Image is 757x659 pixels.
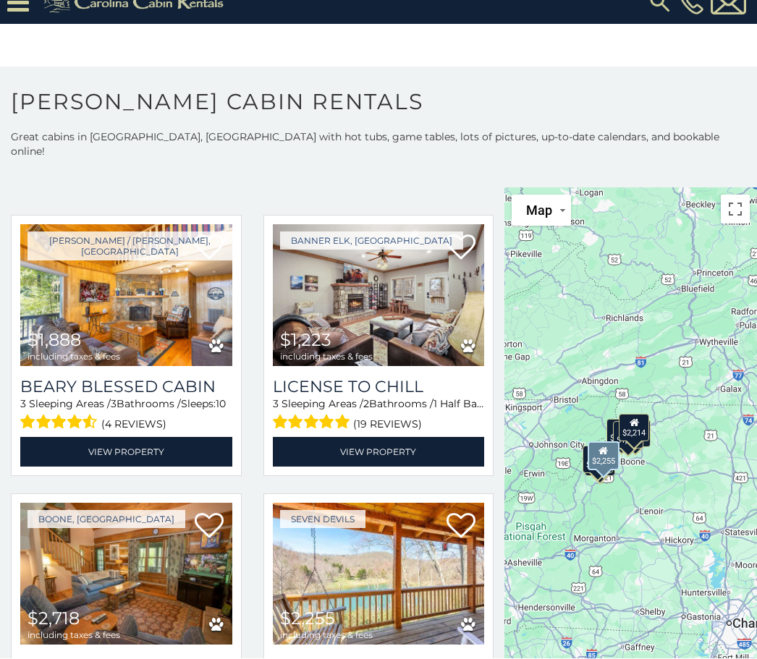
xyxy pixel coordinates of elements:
[584,448,614,476] div: $1,223
[20,378,232,397] a: Beary Blessed Cabin
[20,397,232,434] div: Sleeping Areas / Bathrooms / Sleeps:
[216,398,226,411] span: 10
[588,442,619,471] div: $2,255
[280,352,373,362] span: including taxes & fees
[28,511,185,529] a: Boone, [GEOGRAPHIC_DATA]
[20,503,232,645] a: Boulder Falls Retreat $2,718 including taxes & fees
[20,398,26,411] span: 3
[447,512,475,543] a: Add to favorites
[20,503,232,645] img: Boulder Falls Retreat
[280,608,335,629] span: $2,255
[620,420,651,448] div: $1,888
[606,420,636,447] div: $1,558
[273,503,485,645] img: Lakeside at Hawksnest
[619,414,649,441] div: $2,214
[721,195,750,224] button: Toggle fullscreen view
[273,503,485,645] a: Lakeside at Hawksnest $2,255 including taxes & fees
[273,378,485,397] a: License to Chill
[280,511,365,529] a: Seven Devils
[20,225,232,367] img: Beary Blessed Cabin
[273,225,485,367] a: License to Chill $1,223 including taxes & fees
[434,398,499,411] span: 1 Half Baths /
[28,232,232,261] a: [PERSON_NAME] / [PERSON_NAME], [GEOGRAPHIC_DATA]
[363,398,369,411] span: 2
[20,225,232,367] a: Beary Blessed Cabin $1,888 including taxes & fees
[28,330,81,351] span: $1,888
[526,203,552,218] span: Map
[512,195,571,226] button: Change map style
[28,631,120,640] span: including taxes & fees
[273,398,279,411] span: 3
[353,415,422,434] span: (19 reviews)
[613,422,643,449] div: $1,514
[273,225,485,367] img: License to Chill
[273,438,485,467] a: View Property
[583,446,613,474] div: $1,572
[28,608,80,629] span: $2,718
[273,397,485,434] div: Sleeping Areas / Bathrooms / Sleeps:
[280,232,463,250] a: Banner Elk, [GEOGRAPHIC_DATA]
[280,330,331,351] span: $1,223
[28,352,120,362] span: including taxes & fees
[20,438,232,467] a: View Property
[195,512,224,543] a: Add to favorites
[101,415,166,434] span: (4 reviews)
[111,398,117,411] span: 3
[280,631,373,640] span: including taxes & fees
